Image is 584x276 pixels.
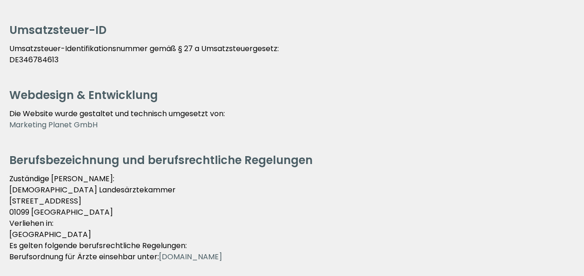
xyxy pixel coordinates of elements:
[9,240,575,251] p: Es gelten folgende berufsrechtliche Regelungen:
[9,23,575,38] h2: Umsatzsteuer-ID
[9,251,575,263] p: Berufsordnung für Ärzte einsehbar unter:
[9,119,98,130] a: Marketing Planet GmbH
[9,218,575,240] p: Verliehen in: [GEOGRAPHIC_DATA]
[9,108,575,119] p: Die Website wurde gestaltet und technisch umgesetzt von:
[9,153,575,168] h2: Berufsbezeichnung und berufsrechtliche Regelungen
[159,251,222,262] a: [DOMAIN_NAME]
[9,88,575,103] h2: Webdesign & Entwicklung
[9,173,575,218] p: Zuständige [PERSON_NAME]: [DEMOGRAPHIC_DATA] Landesärztekammer [STREET_ADDRESS] 01099 [GEOGRAPHIC...
[9,43,575,66] p: Umsatzsteuer-Identifikationsnummer gemäß § 27 a Umsatzsteuergesetz: DE346784613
